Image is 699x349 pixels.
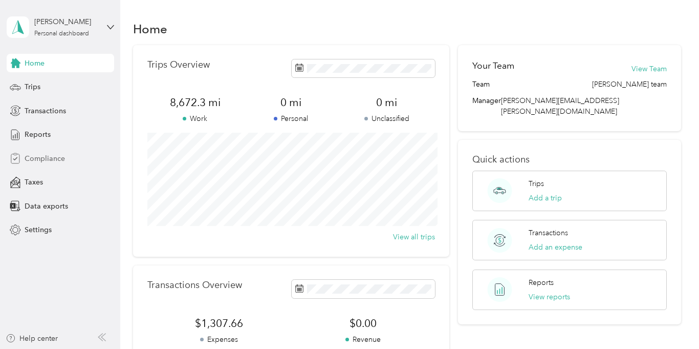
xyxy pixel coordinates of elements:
[472,154,667,165] p: Quick actions
[25,153,65,164] span: Compliance
[472,95,501,117] span: Manager
[147,59,210,70] p: Trips Overview
[34,16,98,27] div: [PERSON_NAME]
[147,113,243,124] p: Work
[25,129,51,140] span: Reports
[472,59,514,72] h2: Your Team
[339,113,434,124] p: Unclassified
[501,96,619,116] span: [PERSON_NAME][EMAIL_ADDRESS][PERSON_NAME][DOMAIN_NAME]
[34,31,89,37] div: Personal dashboard
[25,106,66,116] span: Transactions
[291,334,435,345] p: Revenue
[25,58,45,69] span: Home
[147,316,291,331] span: $1,307.66
[147,280,242,291] p: Transactions Overview
[529,292,570,302] button: View reports
[529,178,544,189] p: Trips
[291,316,435,331] span: $0.00
[25,177,43,188] span: Taxes
[529,193,562,203] button: Add a trip
[393,232,435,242] button: View all trips
[25,81,40,92] span: Trips
[529,228,568,238] p: Transactions
[25,224,52,235] span: Settings
[6,333,58,344] button: Help center
[243,95,339,110] span: 0 mi
[472,79,490,90] span: Team
[529,277,554,288] p: Reports
[243,113,339,124] p: Personal
[147,95,243,110] span: 8,672.3 mi
[592,79,667,90] span: [PERSON_NAME] team
[631,64,667,74] button: View Team
[133,24,167,34] h1: Home
[529,242,582,253] button: Add an expense
[339,95,434,110] span: 0 mi
[642,292,699,349] iframe: Everlance-gr Chat Button Frame
[25,201,68,212] span: Data exports
[147,334,291,345] p: Expenses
